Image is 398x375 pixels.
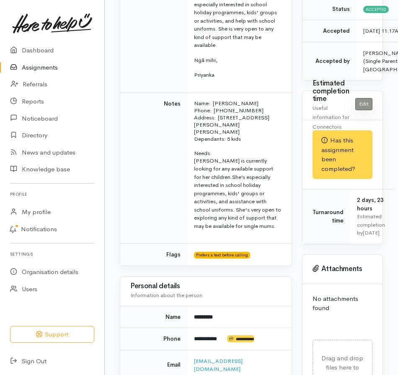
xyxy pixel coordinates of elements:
td: Phone [120,328,187,350]
td: Notes [120,93,187,244]
h3: Estimated completion time [313,80,355,103]
p: Needs: [194,150,282,157]
div: Has this assignment been completed? [313,130,372,179]
span: Accepted [363,6,389,13]
p: No attachments found [313,294,372,313]
span: Information about the person [130,292,202,299]
h3: Attachments [313,265,372,273]
p: Ngā mihi, [194,56,282,65]
span: 2 days, 23 hours [357,197,384,212]
span: [PERSON_NAME] is currently looking for any available support for her children. [194,157,273,181]
p: Dependants: 5 kids [194,135,282,142]
h3: Personal details [130,282,282,290]
div: Estimated completion by [357,212,385,237]
td: Turnaround time [302,189,350,244]
td: Accepted by [302,42,357,80]
td: Accepted [302,20,357,42]
span: Prefers a text before calling [194,252,250,259]
h6: Settings [10,248,94,260]
p: She’s especially interested in school holiday programmes, kids' groups or activities, and assista... [194,157,282,230]
td: Name [120,306,187,328]
td: Flags [120,244,187,266]
time: [DATE] [363,229,380,236]
span: Useful information for Connectors [313,104,349,130]
p: Name: [PERSON_NAME] Phone: [PHONE_NUMBER] [194,100,282,114]
a: [EMAIL_ADDRESS][DOMAIN_NAME] [194,357,243,373]
p: Address: [STREET_ADDRESS][PERSON_NAME][PERSON_NAME] [194,114,282,135]
a: Edit [355,98,372,110]
p: Priyanka [194,71,282,79]
button: Support [10,326,94,343]
h6: Profile [10,189,94,200]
